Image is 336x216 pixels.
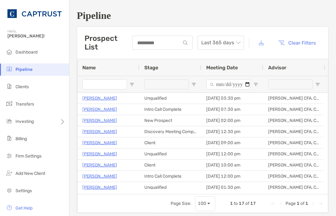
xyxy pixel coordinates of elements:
[195,196,215,211] div: Page Size
[139,104,201,115] div: Intro Call Complete
[300,201,304,206] span: of
[206,65,238,71] span: Meeting Date
[318,201,323,206] div: Last Page
[6,204,13,211] img: get-help icon
[263,149,325,159] div: [PERSON_NAME] CFA, CAIA, CFP®
[15,153,41,159] span: Firm Settings
[139,115,201,126] div: New Prospect
[82,161,117,169] a: [PERSON_NAME]
[15,50,37,55] span: Dashboard
[201,137,263,148] div: [DATE] 09:00 am
[82,150,117,158] a: [PERSON_NAME]
[305,201,308,206] span: 1
[286,201,296,206] span: Page
[6,169,13,177] img: add_new_client icon
[15,67,33,72] span: Pipeline
[239,201,244,206] span: 17
[15,205,33,211] span: Get Help
[274,36,321,50] button: Clear Filters
[15,188,32,193] span: Settings
[250,201,256,206] span: 17
[15,119,34,124] span: Investing
[82,106,117,113] a: [PERSON_NAME]
[263,171,325,182] div: [PERSON_NAME] CFA, CAIA, CFP®
[6,152,13,159] img: firm-settings icon
[201,93,263,104] div: [DATE] 03:30 pm
[82,80,127,89] input: Name Filter Input
[278,201,283,206] div: Previous Page
[6,135,13,142] img: billing icon
[253,82,258,87] button: Open Filter Menu
[139,160,201,171] div: Client
[315,82,320,87] button: Open Filter Menu
[268,65,286,71] span: Advisor
[144,65,158,71] span: Stage
[234,201,238,206] span: to
[15,84,29,89] span: Clients
[6,48,13,55] img: dashboard icon
[230,201,233,206] span: 1
[82,172,117,180] a: [PERSON_NAME]
[82,184,117,191] a: [PERSON_NAME]
[263,126,325,137] div: [PERSON_NAME] CFA, CAIA, CFP®
[201,160,263,171] div: [DATE] 10:00 am
[15,171,45,176] span: Add New Client
[201,126,263,137] div: [DATE] 12:30 pm
[6,100,13,107] img: transfers icon
[139,149,201,159] div: Unqualified
[82,117,117,124] a: [PERSON_NAME]
[201,104,263,115] div: [DATE] 07:30 am
[263,182,325,193] div: [PERSON_NAME] CFA, CAIA, CFP®
[245,201,249,206] span: of
[7,2,62,25] img: CAPTRUST Logo
[271,201,276,206] div: First Page
[139,182,201,193] div: Unqualified
[191,82,196,87] button: Open Filter Menu
[82,128,117,136] a: [PERSON_NAME]
[139,126,201,137] div: Discovery Meeting Complete
[15,136,27,141] span: Billing
[201,115,263,126] div: [DATE] 02:00 pm
[129,82,134,87] button: Open Filter Menu
[201,36,240,50] span: Last 365 days
[201,171,263,182] div: [DATE] 12:00 pm
[206,80,251,89] input: Meeting Date Filter Input
[263,160,325,171] div: [PERSON_NAME] CFA, CAIA, CFP®
[6,83,13,90] img: clients icon
[198,201,206,206] div: 100
[311,201,316,206] div: Next Page
[77,10,329,21] h1: Pipeline
[6,65,13,73] img: pipeline icon
[6,187,13,194] img: settings icon
[85,34,132,51] h3: Prospect List
[139,93,201,104] div: Unqualified
[139,137,201,148] div: Client
[201,149,263,159] div: [DATE] 12:00 pm
[263,93,325,104] div: [PERSON_NAME] CFA, CAIA, CFP®
[201,182,263,193] div: [DATE] 01:30 pm
[263,115,325,126] div: [PERSON_NAME] CFA, CAIA, CFP®
[263,104,325,115] div: [PERSON_NAME] CFA, CAIA, CFP®
[183,41,188,45] img: input icon
[82,65,96,71] span: Name
[15,102,34,107] span: Transfers
[82,94,117,102] a: [PERSON_NAME]
[139,171,201,182] div: Intro Call Complete
[6,117,13,125] img: investing icon
[82,139,117,147] a: [PERSON_NAME]
[297,201,299,206] span: 1
[263,137,325,148] div: [PERSON_NAME] CFA, CAIA, CFP®
[7,33,65,39] span: [PERSON_NAME]!
[171,201,191,206] div: Page Size:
